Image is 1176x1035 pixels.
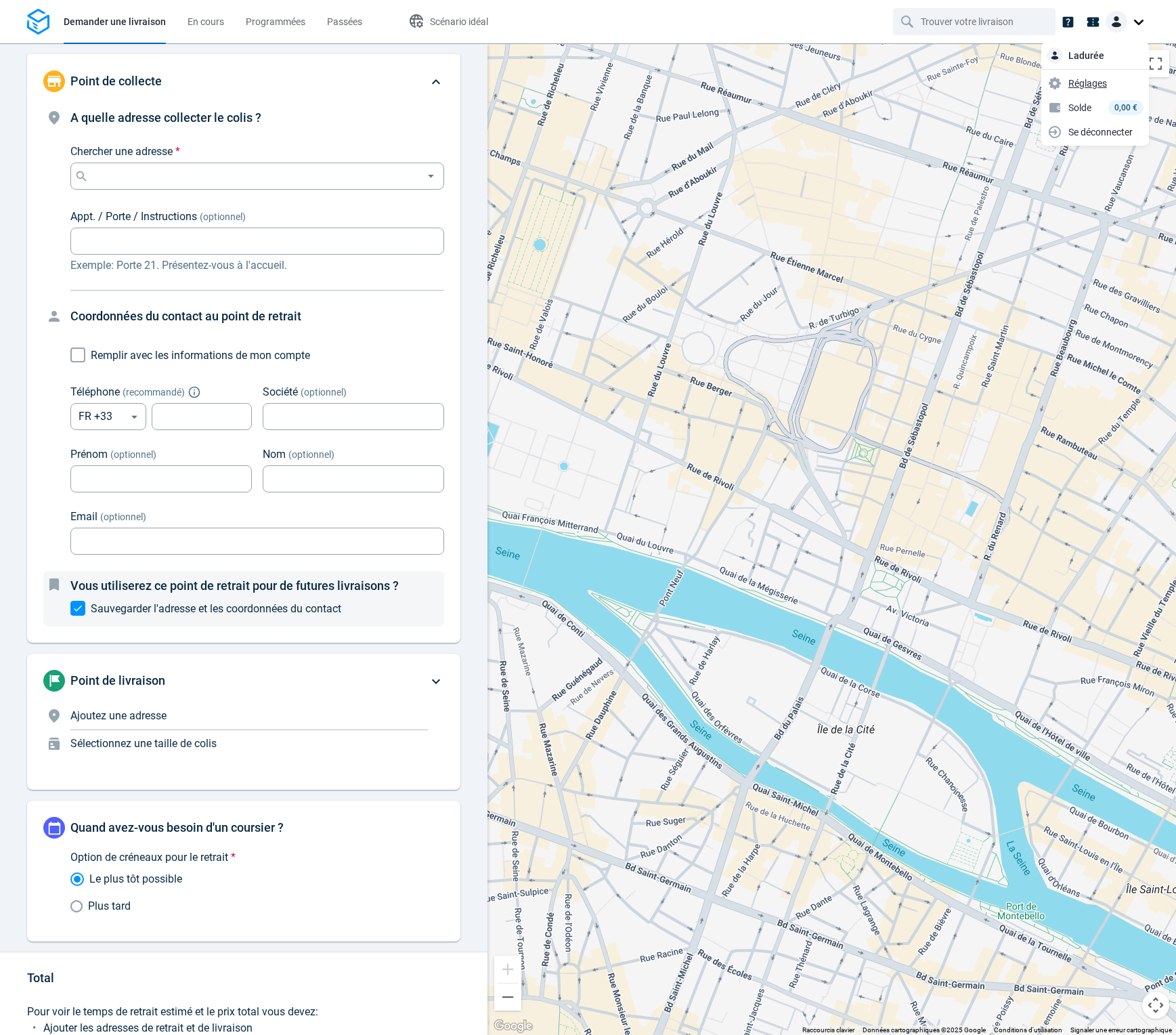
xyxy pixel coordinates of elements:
span: Demander une livraison [64,16,166,27]
a: Signaler une erreur cartographique [1070,1026,1172,1034]
p: Exemple: Porte 21. Présentez-vous à l'accueil. [70,257,444,274]
span: (optionnel) [200,211,246,222]
button: Zoom arrière [494,984,521,1011]
span: Ajouter les adresses de retrait et de livraison [43,1021,253,1034]
span: Sélectionnez une taille de colis [70,737,217,750]
button: Zoom avant [494,956,521,983]
span: Scénario idéal [430,16,488,27]
span: Se déconnecter [1068,125,1133,140]
button: Se déconnecter [1044,121,1146,143]
span: Chercher une adresse [70,145,173,158]
span: 0,00 € [1114,103,1137,112]
a: Conditions d'utilisation [994,1026,1062,1034]
h4: Coordonnées du contact au point de retrait [70,307,444,326]
span: Quand avez-vous besoin d'un coursier ? [70,820,284,835]
img: Client [1106,11,1127,33]
span: Passées [327,16,362,27]
button: Explain "Recommended" [190,388,198,396]
div: FR +33 [70,403,146,430]
button: Passer en plein écran [1142,50,1169,77]
img: Icon [1047,47,1063,64]
div: Point de collecte [27,108,460,643]
span: En cours [188,16,224,27]
img: Logo [27,9,49,35]
span: Sauvegarder l'adresse et les coordonnées du contact [91,602,341,615]
input: Trouver votre livraison [921,9,1030,35]
span: Données cartographiques ©2025 Google [863,1026,986,1034]
a: Ouvrir cette zone dans Google Maps (dans une nouvelle fenêtre) [491,1017,536,1035]
span: Remplir avec les informations de mon compte [91,349,310,362]
span: Solde [1068,101,1091,115]
span: Nom [263,448,286,461]
span: Programmées [246,16,305,27]
span: (optionnel) [110,449,156,460]
span: Option de créneaux pour le retrait [70,851,228,864]
div: Point de collecte [27,54,460,108]
div: Ladurée [1041,45,1149,70]
span: ( recommandé ) [123,387,185,398]
img: Google [491,1017,536,1035]
span: Téléphone [70,385,120,398]
span: Le plus tôt possible [89,871,182,887]
div: Point de livraisonAjoutez une adresseSélectionnez une taille de colis [27,654,460,790]
span: Point de collecte [70,74,162,88]
span: Plus tard [88,898,131,914]
span: Vous utiliserez ce point de retrait pour de futures livraisons ? [70,578,399,593]
img: Icon [1047,124,1063,140]
button: Open [422,168,439,185]
span: Appt. / Porte / Instructions [70,210,197,223]
span: Ajoutez une adresse [70,709,167,722]
span: Total [27,971,54,985]
button: Commandes de la caméra de la carte [1142,992,1169,1019]
span: Réglages [1068,77,1107,91]
button: Raccourcis clavier [802,1026,854,1035]
span: Email [70,510,97,523]
span: (optionnel) [288,449,334,460]
span: Prénom [70,448,108,461]
span: Société [263,385,298,398]
span: A quelle adresse collecter le colis ? [70,110,261,125]
span: (optionnel) [301,387,347,398]
span: (optionnel) [100,511,146,522]
img: Icon [1047,75,1063,91]
span: Point de livraison [70,673,165,688]
img: Icon [1047,100,1063,116]
span: Pour voir le temps de retrait estimé et le prix total vous devez: [27,1005,318,1018]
